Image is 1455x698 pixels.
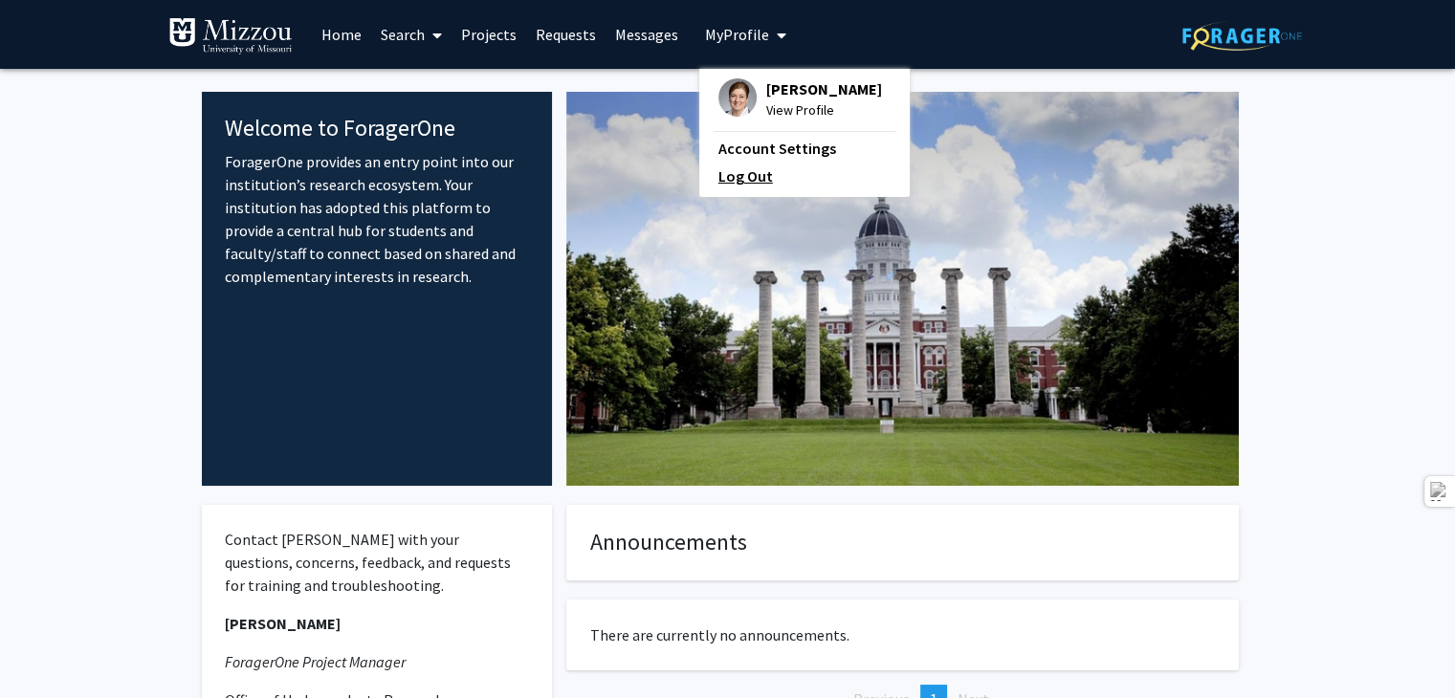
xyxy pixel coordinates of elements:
[225,115,530,142] h4: Welcome to ForagerOne
[590,623,1215,646] p: There are currently no announcements.
[566,92,1239,486] img: Cover Image
[225,614,341,633] strong: [PERSON_NAME]
[14,612,81,684] iframe: Chat
[452,1,526,68] a: Projects
[1182,21,1302,51] img: ForagerOne Logo
[371,1,452,68] a: Search
[168,17,293,55] img: University of Missouri Logo
[225,150,530,288] p: ForagerOne provides an entry point into our institution’s research ecosystem. Your institution ha...
[225,652,406,671] em: ForagerOne Project Manager
[718,164,891,187] a: Log Out
[766,78,882,99] span: [PERSON_NAME]
[718,137,891,160] a: Account Settings
[225,528,530,597] p: Contact [PERSON_NAME] with your questions, concerns, feedback, and requests for training and trou...
[718,78,757,117] img: Profile Picture
[718,78,882,120] div: Profile Picture[PERSON_NAME]View Profile
[590,529,1215,556] h4: Announcements
[312,1,371,68] a: Home
[705,25,769,44] span: My Profile
[766,99,882,120] span: View Profile
[526,1,606,68] a: Requests
[606,1,688,68] a: Messages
